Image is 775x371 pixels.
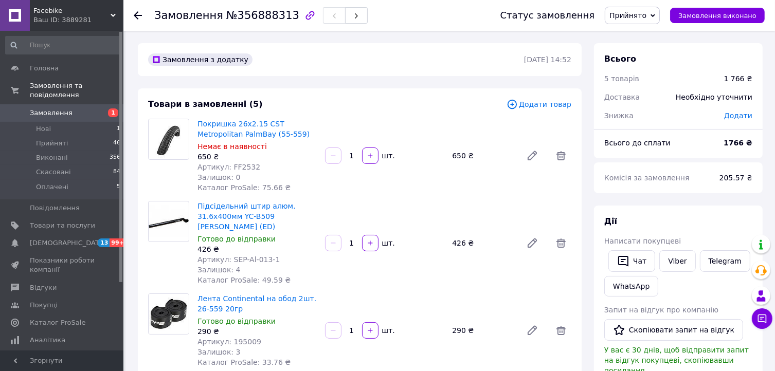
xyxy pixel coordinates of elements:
[724,112,752,120] span: Додати
[117,124,120,134] span: 1
[30,203,80,213] span: Повідомлення
[30,318,85,327] span: Каталог ProSale
[30,238,106,248] span: [DEMOGRAPHIC_DATA]
[197,266,241,274] span: Залишок: 4
[197,235,276,243] span: Готово до відправки
[507,99,571,110] span: Додати товар
[197,348,241,356] span: Залишок: 3
[36,153,68,162] span: Виконані
[148,53,253,66] div: Замовлення з додатку
[197,202,296,231] a: Підсідельний штир алюм. 31.6x400мм YC-B509 [PERSON_NAME] (ED)
[551,320,571,341] span: Видалити
[524,55,571,64] time: [DATE] 14:52
[604,216,617,226] span: Дії
[670,8,765,23] button: Замовлення виконано
[551,145,571,166] span: Видалити
[380,151,396,161] div: шт.
[154,9,223,22] span: Замовлення
[604,237,681,245] span: Написати покупцеві
[30,301,58,310] span: Покупці
[448,149,518,163] div: 650 ₴
[197,142,267,151] span: Немає в наявності
[604,112,634,120] span: Знижка
[110,238,127,247] span: 99+
[110,153,120,162] span: 356
[197,255,280,264] span: Артикул: SEP-Al-013-1
[719,174,752,182] span: 205.57 ₴
[197,244,317,254] div: 426 ₴
[30,221,95,230] span: Товари та послуги
[197,317,276,325] span: Готово до відправки
[604,174,690,182] span: Комісія за замовлення
[148,99,263,109] span: Товари в замовленні (5)
[113,168,120,177] span: 84
[149,119,189,159] img: Покришка 26x2.15 CST Metropolitan PalmBay (55-559)
[608,250,655,272] button: Чат
[33,6,111,15] span: Facebike
[659,250,695,272] a: Viber
[197,276,291,284] span: Каталог ProSale: 49.59 ₴
[5,36,121,54] input: Пошук
[134,10,142,21] div: Повернутися назад
[604,75,639,83] span: 5 товарів
[30,108,73,118] span: Замовлення
[197,120,310,138] a: Покришка 26x2.15 CST Metropolitan PalmBay (55-559)
[108,108,118,117] span: 1
[117,182,120,192] span: 5
[30,256,95,274] span: Показники роботи компанії
[752,308,772,329] button: Чат з покупцем
[678,12,756,20] span: Замовлення виконано
[36,168,71,177] span: Скасовані
[724,139,752,147] b: 1766 ₴
[604,319,743,341] button: Скопіювати запит на відгук
[197,358,291,366] span: Каталог ProSale: 33.76 ₴
[197,152,317,162] div: 650 ₴
[197,338,261,346] span: Артикул: 195009
[197,173,241,181] span: Залишок: 0
[197,163,260,171] span: Артикул: FF2532
[551,233,571,253] span: Видалити
[197,294,316,313] a: Лента Continental на обод 2шт. 26-559 20гр
[700,250,750,272] a: Telegram
[36,139,68,148] span: Прийняті
[36,124,51,134] span: Нові
[500,10,595,21] div: Статус замовлення
[724,73,752,84] div: 1 766 ₴
[149,206,189,237] img: Підсідельний штир алюм. 31.6x400мм YC-B509 Leon (ED)
[448,236,518,250] div: 426 ₴
[33,15,123,25] div: Ваш ID: 3889281
[604,93,640,101] span: Доставка
[226,9,299,22] span: №356888313
[609,11,646,20] span: Прийнято
[522,233,543,253] a: Редагувати
[197,183,291,192] span: Каталог ProSale: 75.66 ₴
[604,54,636,64] span: Всього
[380,238,396,248] div: шт.
[30,336,65,345] span: Аналітика
[604,306,718,314] span: Запит на відгук про компанію
[98,238,110,247] span: 13
[522,145,543,166] a: Редагувати
[36,182,68,192] span: Оплачені
[670,86,759,108] div: Необхідно уточнити
[113,139,120,148] span: 46
[380,325,396,336] div: шт.
[448,323,518,338] div: 290 ₴
[149,294,189,334] img: Лента Continental на обод 2шт. 26-559 20гр
[197,326,317,337] div: 290 ₴
[604,139,671,147] span: Всього до сплати
[30,64,59,73] span: Головна
[522,320,543,341] a: Редагувати
[604,276,658,296] a: WhatsApp
[30,283,57,292] span: Відгуки
[30,81,123,100] span: Замовлення та повідомлення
